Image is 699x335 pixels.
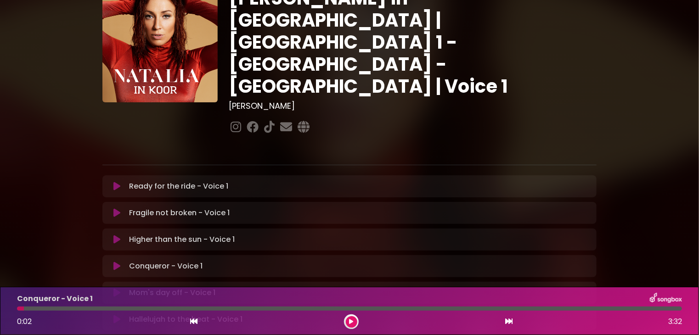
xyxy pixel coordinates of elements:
h3: [PERSON_NAME] [229,101,597,111]
p: Fragile not broken - Voice 1 [130,207,230,218]
span: 0:02 [17,316,32,327]
span: 3:32 [668,316,682,327]
p: Ready for the ride - Voice 1 [130,181,229,192]
p: Conqueror - Voice 1 [17,293,93,304]
p: Higher than the sun - Voice 1 [130,234,235,245]
p: Conqueror - Voice 1 [130,261,203,272]
img: songbox-logo-white.png [650,293,682,305]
